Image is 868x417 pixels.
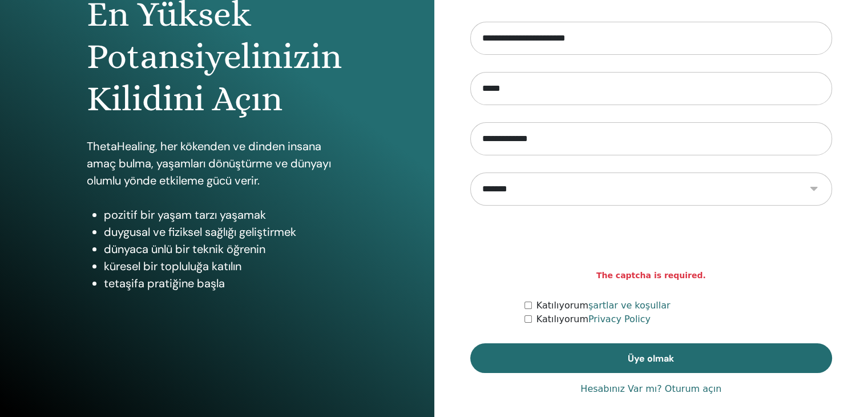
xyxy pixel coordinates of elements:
[588,314,651,324] a: Privacy Policy
[536,299,671,312] label: Katılıyorum
[104,258,348,275] li: küresel bir topluluğa katılın
[596,270,706,282] strong: The captcha is required.
[564,223,738,267] iframe: reCAPTCHA
[104,206,348,223] li: pozitif bir yaşam tarzı yaşamak
[628,352,674,364] span: Üye olmak
[104,240,348,258] li: dünyaca ünlü bir teknik öğrenin
[104,223,348,240] li: duygusal ve fiziksel sağlığı geliştirmek
[536,312,651,326] label: Katılıyorum
[87,138,348,189] p: ThetaHealing, her kökenden ve dinden insana amaç bulma, yaşamları dönüştürme ve dünyayı olumlu yö...
[580,382,721,396] a: Hesabınız Var mı? Oturum açın
[588,300,671,311] a: şartlar ve koşullar
[104,275,348,292] li: tetaşifa pratiğine başla
[470,343,833,373] button: Üye olmak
